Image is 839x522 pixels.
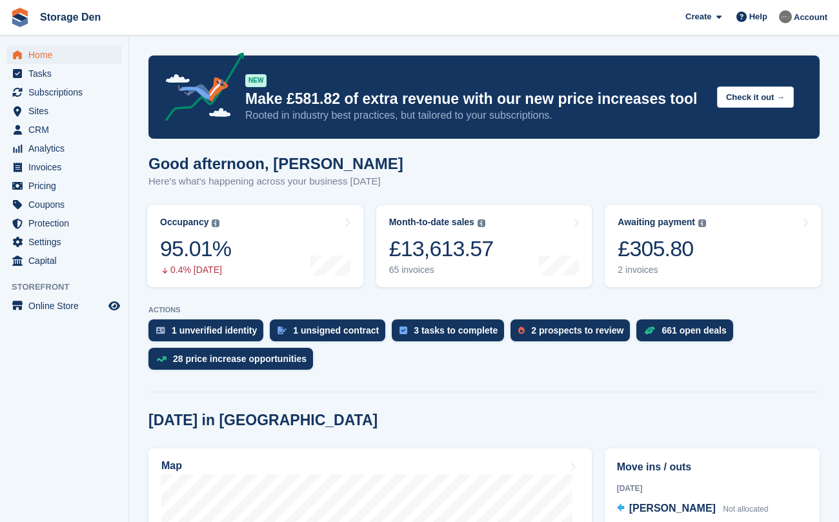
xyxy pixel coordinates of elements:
span: Storefront [12,281,128,294]
span: Not allocated [723,505,768,514]
a: Storage Den [35,6,106,28]
h1: Good afternoon, [PERSON_NAME] [148,155,403,172]
img: task-75834270c22a3079a89374b754ae025e5fb1db73e45f91037f5363f120a921f8.svg [399,326,407,334]
a: menu [6,65,122,83]
a: Awaiting payment £305.80 2 invoices [605,205,821,287]
span: Home [28,46,106,64]
h2: [DATE] in [GEOGRAPHIC_DATA] [148,412,378,429]
span: Protection [28,214,106,232]
span: Subscriptions [28,83,106,101]
img: verify_identity-adf6edd0f0f0b5bbfe63781bf79b02c33cf7c696d77639b501bdc392416b5a36.svg [156,326,165,334]
span: Pricing [28,177,106,195]
div: 2 prospects to review [531,325,623,336]
div: 3 tasks to complete [414,325,498,336]
span: Tasks [28,65,106,83]
span: Capital [28,252,106,270]
img: icon-info-grey-7440780725fd019a000dd9b08b2336e03edf1995a4989e88bcd33f0948082b44.svg [478,219,485,227]
p: Make £581.82 of extra revenue with our new price increases tool [245,90,707,108]
h2: Move ins / outs [617,459,807,475]
img: price-adjustments-announcement-icon-8257ccfd72463d97f412b2fc003d46551f7dbcb40ab6d574587a9cd5c0d94... [154,52,245,126]
span: Invoices [28,158,106,176]
span: Create [685,10,711,23]
a: 661 open deals [636,319,739,348]
a: 3 tasks to complete [392,319,510,348]
a: 2 prospects to review [510,319,636,348]
img: deal-1b604bf984904fb50ccaf53a9ad4b4a5d6e5aea283cecdc64d6e3604feb123c2.svg [644,326,655,335]
div: Month-to-date sales [389,217,474,228]
img: price_increase_opportunities-93ffe204e8149a01c8c9dc8f82e8f89637d9d84a8eef4429ea346261dce0b2c0.svg [156,356,167,362]
a: menu [6,121,122,139]
a: menu [6,297,122,315]
span: Analytics [28,139,106,157]
span: Help [749,10,767,23]
div: 1 unverified identity [172,325,257,336]
a: menu [6,139,122,157]
div: 95.01% [160,236,231,262]
a: menu [6,214,122,232]
span: Account [794,11,827,24]
a: 1 unverified identity [148,319,270,348]
a: menu [6,83,122,101]
a: menu [6,46,122,64]
a: menu [6,233,122,251]
span: CRM [28,121,106,139]
span: Settings [28,233,106,251]
div: 65 invoices [389,265,494,276]
a: menu [6,196,122,214]
div: £305.80 [618,236,706,262]
div: [DATE] [617,483,807,494]
div: 28 price increase opportunities [173,354,307,364]
div: NEW [245,74,267,87]
div: 661 open deals [662,325,726,336]
span: Online Store [28,297,106,315]
span: Coupons [28,196,106,214]
span: Sites [28,102,106,120]
img: icon-info-grey-7440780725fd019a000dd9b08b2336e03edf1995a4989e88bcd33f0948082b44.svg [698,219,706,227]
h2: Map [161,460,182,472]
div: 0.4% [DATE] [160,265,231,276]
a: Preview store [106,298,122,314]
a: menu [6,102,122,120]
a: menu [6,158,122,176]
p: Here's what's happening across your business [DATE] [148,174,403,189]
a: Occupancy 95.01% 0.4% [DATE] [147,205,363,287]
a: menu [6,252,122,270]
button: Check it out → [717,86,794,108]
div: 1 unsigned contract [293,325,379,336]
a: menu [6,177,122,195]
a: 28 price increase opportunities [148,348,319,376]
img: icon-info-grey-7440780725fd019a000dd9b08b2336e03edf1995a4989e88bcd33f0948082b44.svg [212,219,219,227]
p: Rooted in industry best practices, but tailored to your subscriptions. [245,108,707,123]
p: ACTIONS [148,306,820,314]
div: £13,613.57 [389,236,494,262]
a: [PERSON_NAME] Not allocated [617,501,769,517]
div: 2 invoices [618,265,706,276]
img: stora-icon-8386f47178a22dfd0bd8f6a31ec36ba5ce8667c1dd55bd0f319d3a0aa187defe.svg [10,8,30,27]
div: Occupancy [160,217,208,228]
div: Awaiting payment [618,217,695,228]
a: 1 unsigned contract [270,319,392,348]
a: Month-to-date sales £13,613.57 65 invoices [376,205,592,287]
img: prospect-51fa495bee0391a8d652442698ab0144808aea92771e9ea1ae160a38d050c398.svg [518,326,525,334]
img: Brian Barbour [779,10,792,23]
span: [PERSON_NAME] [629,503,716,514]
img: contract_signature_icon-13c848040528278c33f63329250d36e43548de30e8caae1d1a13099fd9432cc5.svg [278,326,287,334]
